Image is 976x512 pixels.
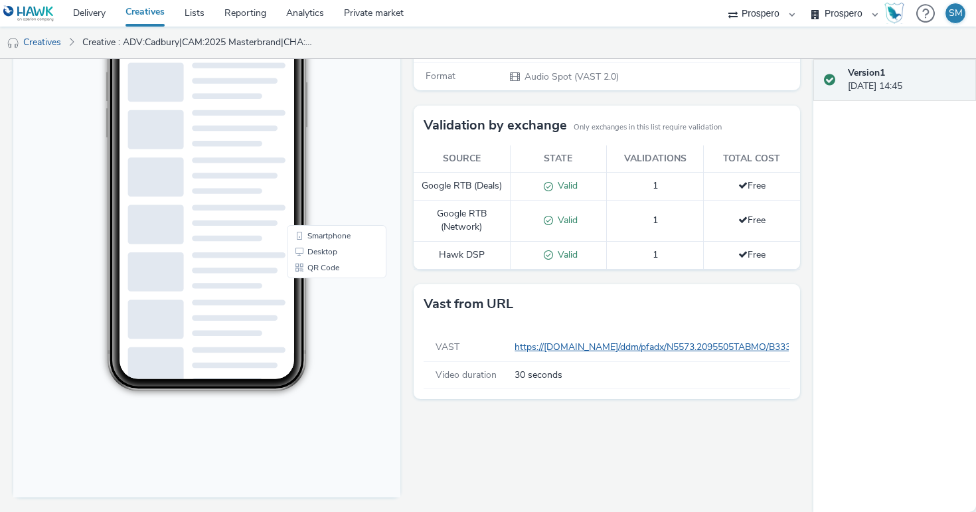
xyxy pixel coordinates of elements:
th: Total cost [703,145,800,173]
li: Smartphone [276,275,370,291]
span: QR Code [294,311,326,319]
span: Valid [553,214,578,226]
h3: Vast from URL [424,294,513,314]
a: Creative : ADV:Cadbury|CAM:2025 Masterbrand|CHA:Audio|PLA:Prospero|INV:Spotify|TEC:N/A|PHA:|OBJ:A... [76,27,320,58]
li: QR Code [276,307,370,323]
th: State [510,145,607,173]
span: Video duration [436,369,497,381]
span: 1 [653,214,658,226]
span: Free [738,179,766,192]
img: Hawk Academy [884,3,904,24]
span: Format [426,70,455,82]
span: VAST [436,341,459,353]
span: 1 [653,179,658,192]
span: Free [738,214,766,226]
h3: Validation by exchange [424,116,567,135]
span: 1 [653,248,658,261]
div: SM [949,3,963,23]
span: Smartphone [294,279,337,287]
div: [DATE] 14:45 [848,66,966,94]
span: Desktop [294,295,324,303]
strong: Version 1 [848,66,885,79]
span: Valid [553,248,578,261]
th: Validations [607,145,704,173]
span: Valid [553,179,578,192]
small: Only exchanges in this list require validation [574,122,722,133]
span: 16:30 [120,51,135,58]
img: audio [7,37,20,50]
td: Hawk DSP [414,241,511,269]
span: 30 seconds [515,369,562,382]
img: undefined Logo [3,5,54,22]
th: Source [414,145,511,173]
td: Google RTB (Deals) [414,173,511,201]
li: Desktop [276,291,370,307]
span: Free [738,248,766,261]
a: Hawk Academy [884,3,910,24]
td: Google RTB (Network) [414,201,511,242]
span: Audio Spot (VAST 2.0) [523,70,619,83]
